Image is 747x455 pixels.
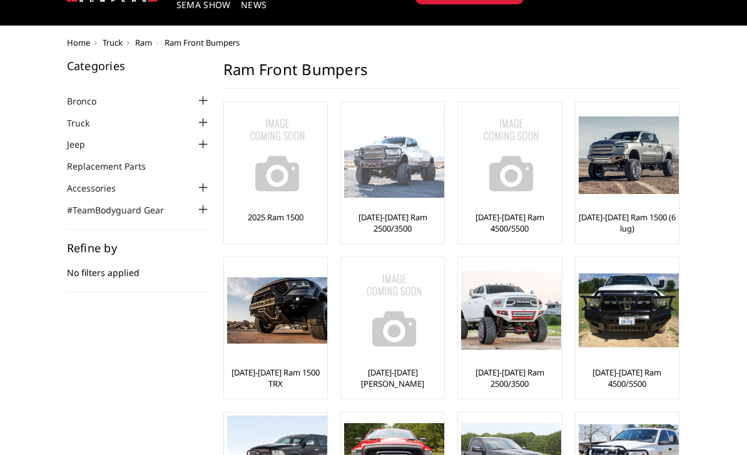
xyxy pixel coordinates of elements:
a: Truck [67,116,105,130]
a: [DATE]-[DATE] Ram 2500/3500 [461,367,558,389]
a: [DATE]-[DATE] [PERSON_NAME] [344,367,441,389]
a: Truck [103,37,123,48]
a: No Image [344,260,441,360]
div: No filters applied [67,242,211,292]
span: Ram Front Bumpers [165,37,240,48]
a: Jeep [67,138,101,151]
h5: Refine by [67,242,211,253]
a: #TeamBodyguard Gear [67,203,180,217]
a: Home [67,37,90,48]
a: [DATE]-[DATE] Ram 4500/5500 [579,367,676,389]
a: SEMA Show [176,1,231,25]
a: No Image [227,105,324,205]
img: No Image [461,105,561,205]
a: No Image [461,105,558,205]
a: [DATE]-[DATE] Ram 2500/3500 [344,212,441,234]
img: No Image [227,105,327,205]
a: Accessories [67,181,131,195]
a: [DATE]-[DATE] Ram 1500 TRX [227,367,324,389]
a: Replacement Parts [67,160,161,173]
a: 2025 Ram 1500 [248,212,303,223]
a: [DATE]-[DATE] Ram 1500 (6 lug) [579,212,676,234]
a: News [241,1,267,25]
img: No Image [344,260,444,360]
h1: Ram Front Bumpers [223,60,681,89]
a: Ram [135,37,152,48]
h5: Categories [67,60,211,71]
a: [DATE]-[DATE] Ram 4500/5500 [461,212,558,234]
a: Bronco [67,95,112,108]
